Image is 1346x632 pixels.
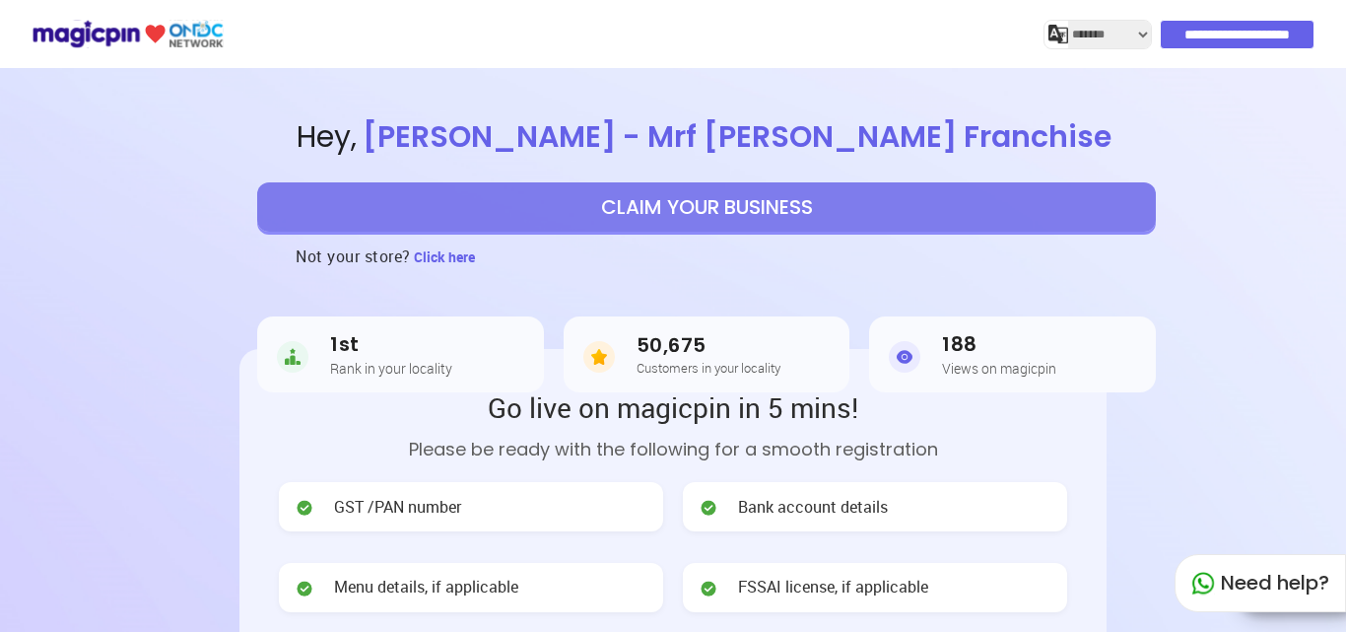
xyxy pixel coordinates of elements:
[67,116,1346,159] span: Hey ,
[279,388,1067,426] h2: Go live on magicpin in 5 mins!
[738,496,888,519] span: Bank account details
[637,334,780,357] h3: 50,675
[334,576,518,598] span: Menu details, if applicable
[357,115,1117,158] span: [PERSON_NAME] - Mrf [PERSON_NAME] Franchise
[889,337,920,377] img: Views
[942,361,1056,376] h5: Views on magicpin
[257,182,1156,232] button: CLAIM YOUR BUSINESS
[330,333,452,356] h3: 1st
[583,337,615,377] img: Customers
[295,498,314,518] img: check
[699,498,718,518] img: check
[942,333,1056,356] h3: 188
[1048,25,1068,44] img: j2MGCQAAAABJRU5ErkJggg==
[295,579,314,598] img: check
[32,17,224,51] img: ondc-logo-new-small.8a59708e.svg
[414,247,475,266] span: Click here
[738,576,928,598] span: FSSAI license, if applicable
[699,579,718,598] img: check
[279,436,1067,462] p: Please be ready with the following for a smooth registration
[1191,572,1215,596] img: whatapp_green.7240e66a.svg
[1175,554,1346,612] div: Need help?
[330,361,452,376] h5: Rank in your locality
[296,232,411,281] h3: Not your store?
[334,496,461,519] span: GST /PAN number
[277,337,308,377] img: Rank
[637,361,780,375] h5: Customers in your locality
